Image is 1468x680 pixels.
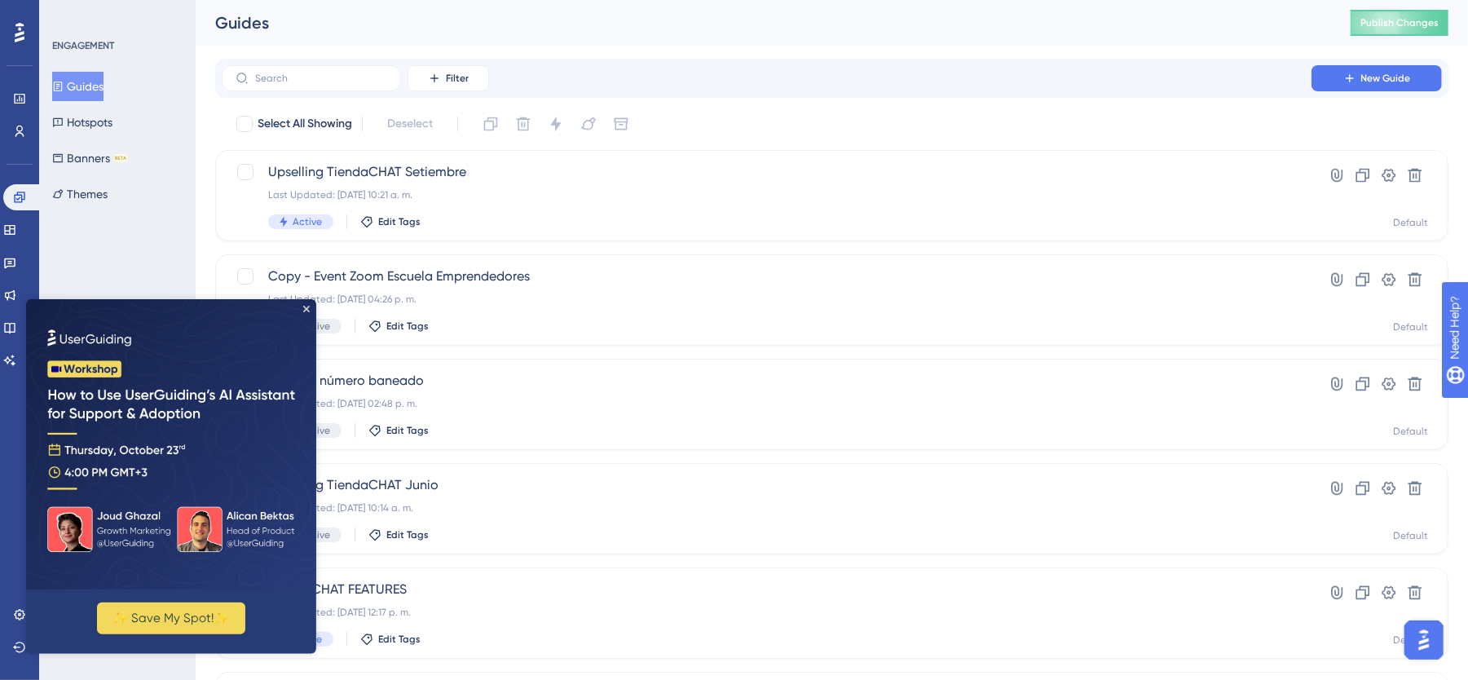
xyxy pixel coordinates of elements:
button: Edit Tags [368,528,429,541]
button: Guides [52,72,104,101]
span: Need Help? [38,4,102,24]
button: Edit Tags [360,215,421,228]
span: TIENDACHAT FEATURES [268,580,1265,599]
button: ✨ Save My Spot!✨ [71,303,219,335]
div: BETA [113,154,128,162]
span: Edit Tags [386,320,429,333]
span: Deselect [387,114,433,134]
span: Edit Tags [386,424,429,437]
button: Deselect [373,109,447,139]
button: Edit Tags [360,633,421,646]
div: ENGAGEMENT [52,39,114,52]
div: Default [1393,216,1428,229]
span: Upselling TiendaCHAT Setiembre [268,162,1265,182]
button: BannersBETA [52,144,128,173]
button: Themes [52,179,108,209]
span: Soporte número baneado [268,371,1265,391]
div: Last Updated: [DATE] 02:48 p. m. [268,397,1265,410]
span: Filter [446,72,469,85]
button: Hotspots [52,108,112,137]
div: Default [1393,320,1428,333]
div: Default [1393,529,1428,542]
span: Edit Tags [378,633,421,646]
input: Search [255,73,387,84]
div: Close Preview [277,7,284,13]
button: Publish Changes [1351,10,1448,36]
span: Edit Tags [378,215,421,228]
span: Upselling TiendaCHAT Junio [268,475,1265,495]
button: Edit Tags [368,424,429,437]
div: Default [1393,634,1428,647]
div: Last Updated: [DATE] 10:21 a. m. [268,188,1265,201]
button: New Guide [1312,65,1442,91]
div: Last Updated: [DATE] 04:26 p. m. [268,293,1265,306]
span: Select All Showing [258,114,352,134]
span: Active [293,215,322,228]
span: Publish Changes [1360,16,1439,29]
iframe: UserGuiding AI Assistant Launcher [1400,616,1448,665]
span: Edit Tags [386,528,429,541]
div: Guides [215,11,1310,34]
div: Default [1393,425,1428,438]
button: Edit Tags [368,320,429,333]
div: Last Updated: [DATE] 12:17 p. m. [268,606,1265,619]
span: New Guide [1361,72,1411,85]
button: Filter [408,65,489,91]
div: Last Updated: [DATE] 10:14 a. m. [268,501,1265,514]
span: Copy - Event Zoom Escuela Emprendedores [268,267,1265,286]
